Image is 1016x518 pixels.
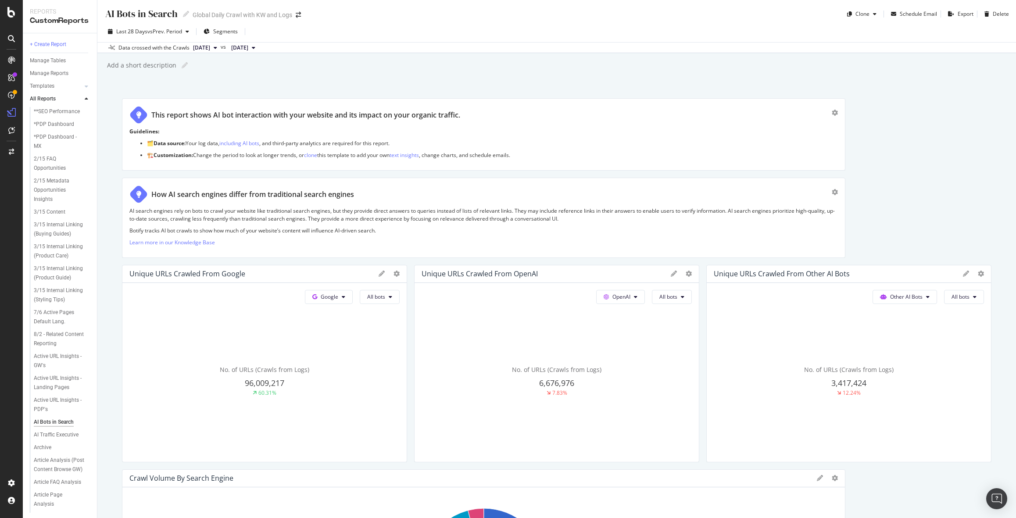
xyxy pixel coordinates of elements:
p: Botify tracks AI bot crawls to show how much of your website’s content will influence AI-driven s... [129,227,838,234]
a: Article Page Analysis [34,490,91,509]
a: 3/15 Internal Linking (Product Guide) [34,264,91,282]
div: Unique URLs Crawled from OpenAI [422,269,538,278]
div: Active URL Insights - Landing Pages [34,374,86,392]
div: Unique URLs Crawled from OpenAIOpenAIAll botsNo. of URLs (Crawls from Logs)6,676,9767.83% [414,265,699,462]
button: OpenAI [596,290,645,304]
a: AI Bots in Search [34,418,91,427]
div: 3/15 Content [34,207,65,217]
div: AI Bots in Search [104,7,178,21]
button: Google [305,290,353,304]
div: Add a short description [106,61,176,70]
div: 3/15 Internal Linking (Styling Tips) [34,286,85,304]
span: 2025 Aug. 30th [231,44,248,52]
div: 7.83% [552,389,567,397]
strong: Customization: [154,151,193,159]
div: Unique URLs Crawled from GoogleGoogleAll botsNo. of URLs (Crawls from Logs)96,009,21760.31% [122,265,407,462]
div: Manage Tables [30,56,66,65]
span: No. of URLs (Crawls from Logs) [512,365,601,374]
span: OpenAI [612,293,630,300]
div: Data crossed with the Crawls [118,44,190,52]
button: Segments [200,25,241,39]
p: AI search engines rely on bots to crawl your website like traditional search engines, but they pr... [129,207,838,222]
button: Schedule Email [887,7,937,21]
span: 3,417,424 [831,378,866,388]
button: Export [944,7,973,21]
a: 3/15 Internal Linking (Product Care) [34,242,91,261]
span: vs [221,43,228,51]
div: Open Intercom Messenger [986,488,1007,509]
a: 2/15 FAQ Opportunities [34,154,91,173]
div: Manage Reports [30,69,68,78]
button: All bots [944,290,984,304]
span: All bots [659,293,677,300]
a: Article FAQ Analysis [34,478,91,487]
button: [DATE] [190,43,221,53]
div: 3/15 Internal Linking (Product Guide) [34,264,86,282]
div: 2/15 Metadata Opportunities Insights [34,176,86,204]
div: Global Daily Crawl with KW and Logs [193,11,292,19]
a: 3/15 Internal Linking (Styling Tips) [34,286,91,304]
a: 2/15 Metadata Opportunities Insights [34,176,91,204]
div: Unique URLs Crawled from Google [129,269,245,278]
div: Archive [34,443,51,452]
a: Learn more in our Knowledge Base [129,239,215,246]
a: 7/6 Active Pages Default Lang. [34,308,91,326]
button: Other AI Bots [873,290,937,304]
div: Active URL Insights - PDP's [34,396,84,414]
div: 2/15 FAQ Opportunities [34,154,83,173]
a: AI Traffic Executive [34,430,91,439]
a: Active URL Insights - PDP's [34,396,91,414]
div: Export [958,10,973,18]
div: 8/2 - Related Content Reporting [34,330,85,348]
div: Active URL Insights - GW's [34,352,84,370]
strong: Guidelines: [129,128,159,135]
button: [DATE] [228,43,259,53]
a: 8/2 - Related Content Reporting [34,330,91,348]
a: 3/15 Content [34,207,91,217]
div: arrow-right-arrow-left [296,12,301,18]
span: Google [321,293,338,300]
a: Templates [30,82,82,91]
span: Last 28 Days [116,28,147,35]
p: 🏗️ Change the period to look at longer trends, or this template to add your own , change charts, ... [147,151,838,159]
div: 3/15 Internal Linking (Product Care) [34,242,86,261]
span: No. of URLs (Crawls from Logs) [804,365,894,374]
div: Reports [30,7,90,16]
button: All bots [652,290,692,304]
button: All bots [360,290,400,304]
div: How AI search engines differ from traditional search enginesAI search engines rely on bots to cra... [122,178,845,258]
div: *PDP Dashboard - MX [34,132,82,151]
div: Templates [30,82,54,91]
a: Active URL Insights - Landing Pages [34,374,91,392]
div: Article FAQ Analysis [34,478,81,487]
button: Clone [844,7,880,21]
a: + Create Report [30,40,91,49]
a: *PDP Dashboard [34,120,91,129]
span: vs Prev. Period [147,28,182,35]
span: 96,009,217 [245,378,284,388]
div: + Create Report [30,40,66,49]
span: All bots [952,293,969,300]
div: This report shows AI bot interaction with your website and its impact on your organic traffic.Gui... [122,98,845,171]
div: Article Page Analysis [34,490,82,509]
a: Manage Reports [30,69,91,78]
div: AI Traffic Executive [34,430,79,439]
a: Article Analysis (Post Content Browse GW) [34,456,91,474]
i: Edit report name [183,11,189,17]
span: 2025 Sep. 27th [193,44,210,52]
div: Unique URLs Crawled from Other AI BotsOther AI BotsAll botsNo. of URLs (Crawls from Logs)3,417,42... [706,265,991,462]
a: **SEO Performance [34,107,91,116]
div: Clone [855,10,869,18]
div: 60.31% [258,389,276,397]
a: including AI bots [219,139,259,147]
div: **SEO Performance [34,107,80,116]
a: text insights [390,151,419,159]
span: Other AI Bots [890,293,923,300]
span: All bots [367,293,385,300]
div: 12.24% [843,389,861,397]
div: CustomReports [30,16,90,26]
div: 3/15 Internal Linking (Buying Guides) [34,220,86,239]
strong: Data source: [154,139,186,147]
button: Delete [981,7,1009,21]
div: Article Analysis (Post Content Browse GW) [34,456,86,474]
